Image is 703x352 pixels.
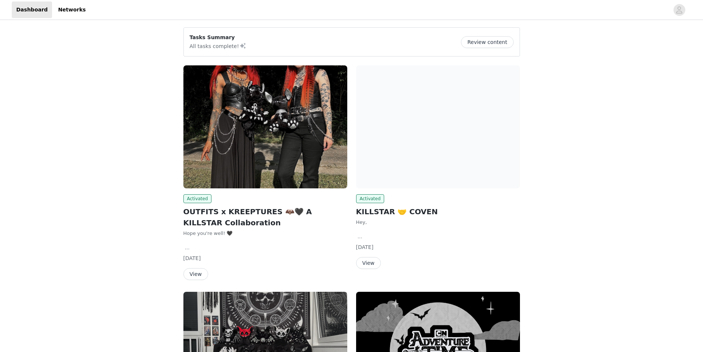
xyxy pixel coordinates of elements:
span: Activated [183,194,212,203]
a: View [183,271,208,277]
img: KILLSTAR - EU [356,65,520,188]
p: All tasks complete! [190,41,247,50]
button: View [356,257,381,269]
a: Dashboard [12,1,52,18]
div: avatar [676,4,683,16]
h2: KILLSTAR 🤝 COVEN [356,206,520,217]
button: Review content [461,36,513,48]
p: Tasks Summary [190,34,247,41]
span: Activated [356,194,385,203]
img: KILLSTAR - EU [183,65,347,188]
button: View [183,268,208,280]
a: Networks [54,1,90,18]
div: Hope you're well! 🖤 [183,230,347,237]
span: [DATE] [356,244,373,250]
h2: OUTFITS x KREEPTURES 🦇🖤 A KILLSTAR Collaboration [183,206,347,228]
a: View [356,260,381,266]
span: [DATE] [183,255,201,261]
p: Hey, [356,219,520,226]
